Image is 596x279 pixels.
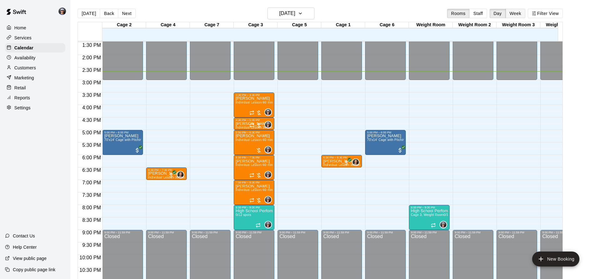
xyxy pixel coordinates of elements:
[5,23,65,32] a: Home
[321,22,365,28] div: Cage 1
[81,67,103,73] span: 2:30 PM
[279,9,295,18] h6: [DATE]
[265,197,271,203] img: Mason Edwards
[81,230,103,235] span: 9:00 PM
[365,22,409,28] div: Cage 6
[5,63,65,72] a: Customers
[343,160,349,166] span: All customers have paid
[81,192,103,198] span: 7:30 PM
[179,171,184,178] span: Grayson Hickert
[431,223,436,228] span: Recurring event
[354,158,359,166] span: Grayson Hickert
[81,117,103,123] span: 4:30 PM
[102,130,143,155] div: 5:00 PM – 6:00 PM: Troy Brummund
[81,55,103,60] span: 2:00 PM
[104,138,206,142] span: 70'x14' Cage with Pitching Mound and Hack Attack Pitching Machine
[498,231,535,234] div: 9:00 PM – 11:59 PM
[236,163,273,167] span: Individual Lesson 60 min
[118,9,135,18] button: Next
[5,73,65,82] div: Marketing
[234,155,274,180] div: 6:00 PM – 7:00 PM: Individual Lesson 60 min
[323,163,360,167] span: Individual Lesson 30 min
[367,131,404,134] div: 5:00 PM – 6:00 PM
[265,222,271,228] img: Mason Edwards
[440,221,447,228] div: Mason Edwards
[57,5,70,17] div: Mason Edwards
[249,123,254,128] span: Recurring event
[278,22,321,28] div: Cage 5
[5,103,65,112] div: Settings
[444,213,459,217] span: 0/12 spots filled
[323,231,360,234] div: 9:00 PM – 11:59 PM
[78,267,102,273] span: 10:30 PM
[236,231,273,234] div: 9:00 PM – 11:59 PM
[236,126,273,129] span: Individual Lesson 30 min
[148,176,185,179] span: Individual Lesson 30 min
[234,130,274,155] div: 5:00 PM – 6:00 PM: Individual Lesson 60 min
[409,22,453,28] div: Weight Room
[323,156,360,159] div: 6:00 PM – 6:30 PM
[264,196,272,203] div: Mason Edwards
[236,181,273,184] div: 7:00 PM – 8:00 PM
[321,155,362,167] div: 6:00 PM – 6:30 PM: William Martin
[236,138,273,142] span: Individual Lesson 60 min
[453,22,497,28] div: Weight Room 2
[411,231,448,234] div: 9:00 PM – 11:59 PM
[234,180,274,205] div: 7:00 PM – 8:00 PM: Individual Lesson 60 min
[440,222,446,228] img: Mason Edwards
[78,255,102,260] span: 10:00 PM
[102,22,146,28] div: Cage 2
[81,242,103,248] span: 9:30 PM
[146,22,190,28] div: Cage 4
[264,108,272,116] div: Mason Edwards
[265,147,271,153] img: Mason Edwards
[367,231,404,234] div: 9:00 PM – 11:59 PM
[352,158,359,166] div: Grayson Hickert
[267,7,314,19] button: [DATE]
[81,80,103,85] span: 3:00 PM
[14,105,31,111] p: Settings
[81,155,103,160] span: 6:00 PM
[397,147,403,153] span: All customers have paid
[5,43,65,52] a: Calendar
[81,167,103,173] span: 6:30 PM
[14,35,32,41] p: Services
[5,93,65,102] a: Reports
[353,159,359,165] img: Grayson Hickert
[264,171,272,178] div: Mason Edwards
[267,121,272,128] span: Mason Edwards
[14,65,36,71] p: Customers
[13,244,37,250] p: Help Center
[236,101,273,104] span: Individual Lesson 60 min
[78,9,100,18] button: [DATE]
[249,110,254,115] span: Recurring event
[148,168,185,172] div: 6:30 PM – 7:00 PM
[234,22,278,28] div: Cage 3
[5,33,65,42] a: Services
[5,83,65,92] div: Retail
[14,85,26,91] p: Retail
[256,223,261,228] span: Recurring event
[81,180,103,185] span: 7:00 PM
[236,213,251,217] span: 0/12 spots filled
[267,221,272,228] span: Mason Edwards
[264,146,272,153] div: Mason Edwards
[81,130,103,135] span: 5:00 PM
[81,205,103,210] span: 8:00 PM
[190,22,234,28] div: Cage 7
[249,173,254,178] span: Recurring event
[100,9,118,18] button: Back
[267,196,272,203] span: Mason Edwards
[104,231,141,234] div: 9:00 PM – 11:59 PM
[81,105,103,110] span: 4:00 PM
[265,172,271,178] img: Mason Edwards
[177,171,184,178] div: Grayson Hickert
[148,231,185,234] div: 9:00 PM – 11:59 PM
[411,206,448,209] div: 8:00 PM – 9:00 PM
[81,92,103,98] span: 3:30 PM
[134,147,140,153] span: All customers have paid
[279,231,316,234] div: 9:00 PM – 11:59 PM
